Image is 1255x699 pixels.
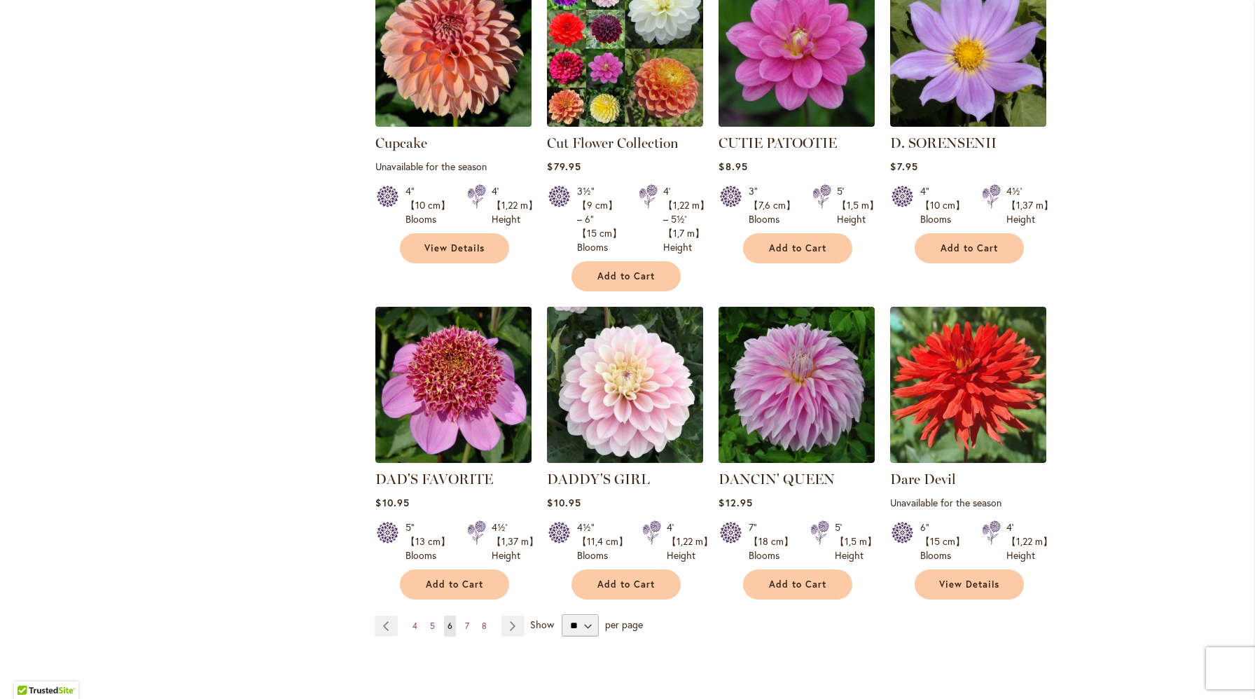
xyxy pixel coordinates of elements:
[375,116,532,130] a: Cupcake
[492,184,538,226] div: 4'​【1,22 m】 Height
[1006,520,1053,562] div: 4'​【1,22 m】 Height
[375,471,493,487] a: DAD'S FAVORITE
[405,184,450,226] div: 4"​【10 cm】 Blooms
[424,242,485,254] span: View Details
[890,134,997,151] a: D. SORENSENII
[939,579,999,590] span: View Details
[492,520,539,562] div: 4½'​【1,37 m】 Height
[769,242,826,254] span: Add to Cart
[11,649,50,688] iframe: Launch Accessibility Center
[405,520,450,562] div: 5"​【13 cm】 Blooms
[547,116,703,130] a: CUT FLOWER COLLECTION
[530,618,554,631] span: Show
[400,233,509,263] a: View Details
[835,520,877,562] div: 5'​【1,5 m】 Height
[478,616,490,637] a: 8
[605,618,643,631] span: per page
[719,452,875,466] a: Dancin' Queen
[890,307,1046,463] img: Dare Devil
[577,520,628,562] div: 4½"​【11,4 cm】 Blooms
[749,184,796,226] div: 3"​【7,6 cm】 Blooms
[482,621,487,631] span: 8
[430,621,435,631] span: 5
[465,621,469,631] span: 7
[749,520,793,562] div: 7"​【18 cm】 Blooms
[543,303,707,467] img: DADDY'S GIRL
[412,621,417,631] span: 4
[597,270,655,282] span: Add to Cart
[769,579,826,590] span: Add to Cart
[375,134,427,151] a: Cupcake
[375,452,532,466] a: DAD'S FAVORITE
[427,616,438,637] a: 5
[837,184,879,226] div: 5'​【1,5 m】 Height
[890,160,917,173] span: $7.95
[426,579,483,590] span: Add to Cart
[571,569,681,600] button: Add to Cart
[667,520,713,562] div: 4'​【1,22 m】 Height
[719,116,875,130] a: CUTIE PATOOTIE
[743,569,852,600] button: Add to Cart
[890,496,1046,509] p: Unavailable for the season
[719,307,875,463] img: Dancin' Queen
[890,452,1046,466] a: Dare Devil
[719,160,747,173] span: $8.95
[547,496,581,509] span: $10.95
[1006,184,1053,226] div: 4½'​【1,37 m】 Height
[547,452,703,466] a: DADDY'S GIRL
[375,496,409,509] span: $10.95
[547,471,650,487] a: DADDY'S GIRL
[920,184,965,226] div: 4"​【10 cm】 Blooms
[448,621,452,631] span: 6
[719,496,752,509] span: $12.95
[663,184,709,254] div: 4'​【1,22 m】 – 5½'​【1,7 m】 Height
[462,616,473,637] a: 7
[915,233,1024,263] button: Add to Cart
[375,160,532,173] p: Unavailable for the season
[375,307,532,463] img: DAD'S FAVORITE
[941,242,998,254] span: Add to Cart
[409,616,421,637] a: 4
[890,471,956,487] a: Dare Devil
[915,569,1024,600] a: View Details
[920,520,965,562] div: 6"​【15 cm】 Blooms
[719,134,837,151] a: CUTIE PATOOTIE
[743,233,852,263] button: Add to Cart
[719,471,835,487] a: DANCIN' QUEEN
[890,116,1046,130] a: D. SORENSENII
[577,184,622,254] div: 3½"​【9 cm】 – 6"​【15 cm】 Blooms
[571,261,681,291] button: Add to Cart
[597,579,655,590] span: Add to Cart
[547,134,679,151] a: Cut Flower Collection
[400,569,509,600] button: Add to Cart
[547,160,581,173] span: $79.95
